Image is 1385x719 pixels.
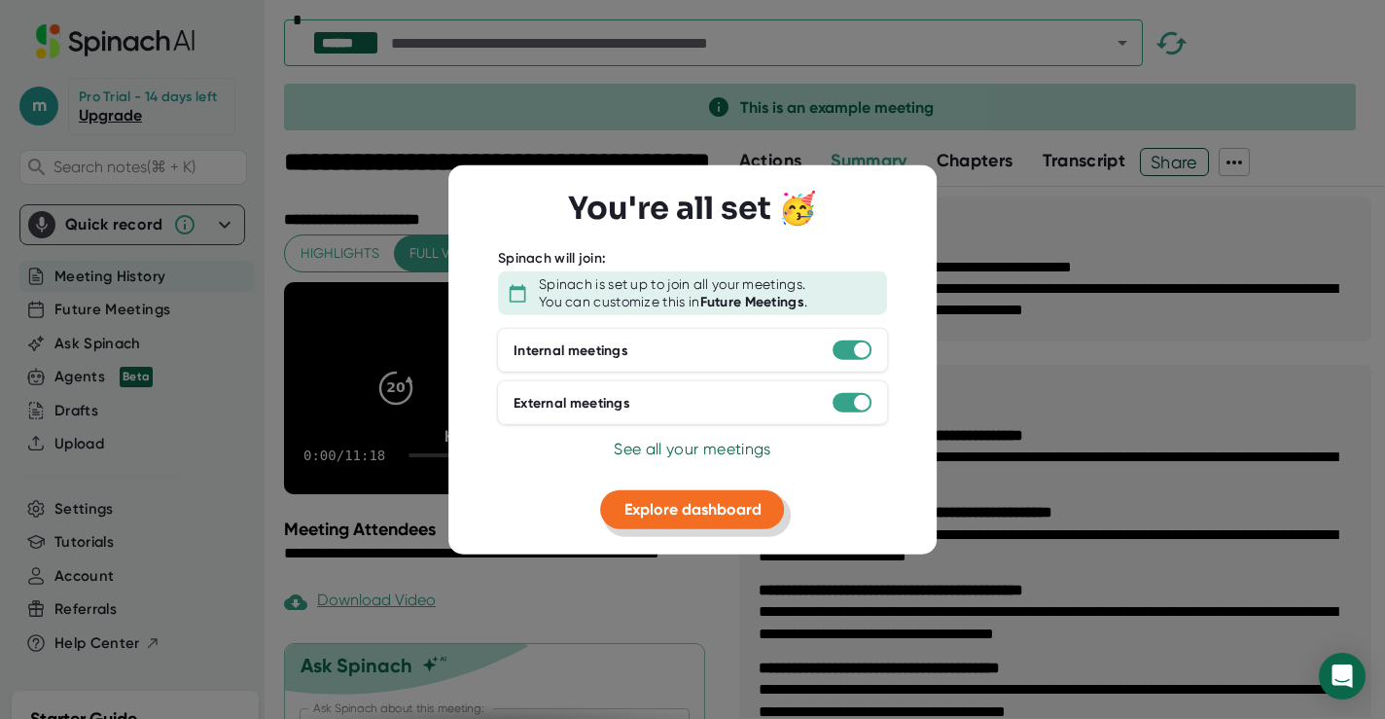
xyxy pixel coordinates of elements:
div: Spinach is set up to join all your meetings. [539,276,805,294]
div: You can customize this in . [539,293,807,310]
div: External meetings [514,394,630,412]
span: Explore dashboard [624,500,762,519]
b: Future Meetings [700,293,805,309]
div: Internal meetings [514,342,628,359]
button: Explore dashboard [601,490,785,529]
div: Spinach will join: [498,249,606,267]
h3: You're all set 🥳 [568,190,817,227]
span: See all your meetings [614,440,770,458]
div: Open Intercom Messenger [1319,653,1366,700]
button: See all your meetings [614,438,770,461]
